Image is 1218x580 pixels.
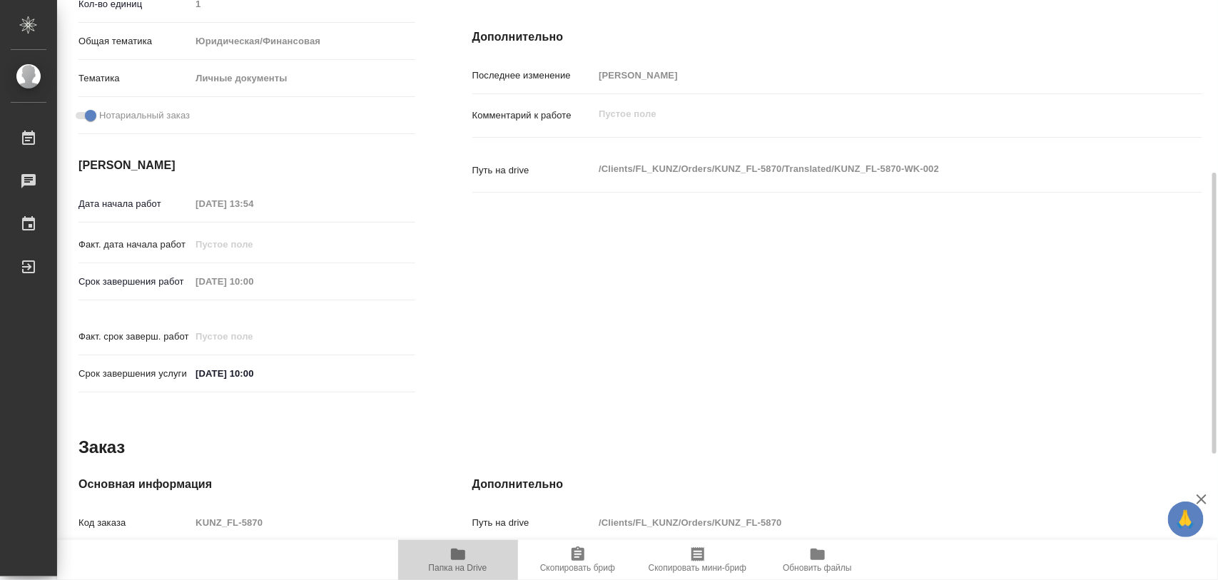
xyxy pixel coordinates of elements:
input: ✎ Введи что-нибудь [191,363,315,384]
p: Код заказа [78,516,191,530]
textarea: /Clients/FL_KUNZ/Orders/KUNZ_FL-5870/Translated/KUNZ_FL-5870-WK-002 [594,157,1141,181]
p: Дата начала работ [78,197,191,211]
p: Путь на drive [472,163,594,178]
p: Срок завершения услуги [78,367,191,381]
p: Факт. срок заверш. работ [78,330,191,344]
p: Срок завершения работ [78,275,191,289]
input: Пустое поле [191,326,315,347]
input: Пустое поле [191,271,315,292]
div: Личные документы [191,66,415,91]
span: 🙏 [1174,504,1198,534]
span: Папка на Drive [429,563,487,573]
p: Тематика [78,71,191,86]
h4: Дополнительно [472,476,1202,493]
input: Пустое поле [191,512,415,533]
p: Общая тематика [78,34,191,49]
span: Скопировать мини-бриф [649,563,746,573]
p: Путь на drive [472,516,594,530]
span: Скопировать бриф [540,563,615,573]
h4: Основная информация [78,476,415,493]
button: Скопировать мини-бриф [638,540,758,580]
p: Последнее изменение [472,68,594,83]
p: Комментарий к работе [472,108,594,123]
h4: [PERSON_NAME] [78,157,415,174]
button: Скопировать бриф [518,540,638,580]
button: 🙏 [1168,502,1204,537]
input: Пустое поле [594,65,1141,86]
h2: Заказ [78,436,125,459]
input: Пустое поле [191,193,315,214]
input: Пустое поле [594,512,1141,533]
input: Пустое поле [191,234,315,255]
button: Папка на Drive [398,540,518,580]
button: Обновить файлы [758,540,878,580]
div: Юридическая/Финансовая [191,29,415,54]
span: Обновить файлы [783,563,852,573]
span: Нотариальный заказ [99,108,190,123]
p: Факт. дата начала работ [78,238,191,252]
h4: Дополнительно [472,29,1202,46]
